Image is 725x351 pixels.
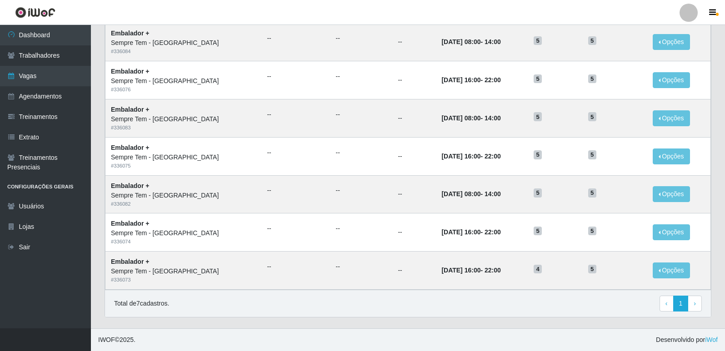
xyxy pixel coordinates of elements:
button: Opções [653,72,690,88]
ul: -- [267,110,325,119]
ul: -- [336,72,387,81]
time: [DATE] 08:00 [441,38,480,45]
button: Opções [653,148,690,164]
button: Opções [653,110,690,126]
a: Next [688,296,702,312]
span: IWOF [98,336,115,343]
span: 5 [588,112,596,121]
strong: Embalador + [111,30,149,37]
span: 5 [588,265,596,274]
time: [DATE] 16:00 [441,76,480,84]
div: # 336073 [111,276,256,284]
span: 5 [534,227,542,236]
button: Opções [653,224,690,240]
strong: Embalador + [111,258,149,265]
ul: -- [267,262,325,272]
ul: -- [336,110,387,119]
img: CoreUI Logo [15,7,55,18]
time: 22:00 [485,153,501,160]
ul: -- [267,34,325,43]
strong: Embalador + [111,68,149,75]
strong: Embalador + [111,182,149,189]
time: 22:00 [485,267,501,274]
ul: -- [267,224,325,233]
td: -- [392,175,436,213]
div: Sempre Tem - [GEOGRAPHIC_DATA] [111,267,256,276]
strong: - [441,114,500,122]
span: 5 [588,150,596,159]
div: # 336084 [111,48,256,55]
strong: - [441,190,500,198]
strong: Embalador + [111,106,149,113]
strong: - [441,153,500,160]
span: ‹ [665,300,668,307]
div: Sempre Tem - [GEOGRAPHIC_DATA] [111,38,256,48]
td: -- [392,99,436,137]
button: Opções [653,34,690,50]
td: -- [392,252,436,290]
td: -- [392,23,436,61]
a: 1 [673,296,689,312]
span: 4 [534,265,542,274]
div: Sempre Tem - [GEOGRAPHIC_DATA] [111,76,256,86]
ul: -- [336,186,387,195]
div: # 336075 [111,162,256,170]
div: # 336083 [111,124,256,132]
span: 5 [534,74,542,84]
span: © 2025 . [98,335,135,345]
ul: -- [336,224,387,233]
strong: - [441,267,500,274]
div: Sempre Tem - [GEOGRAPHIC_DATA] [111,228,256,238]
span: › [694,300,696,307]
strong: Embalador + [111,144,149,151]
ul: -- [336,262,387,272]
span: 5 [534,112,542,121]
a: Previous [660,296,674,312]
ul: -- [336,34,387,43]
time: [DATE] 08:00 [441,114,480,122]
time: [DATE] 16:00 [441,153,480,160]
td: -- [392,61,436,99]
strong: - [441,38,500,45]
strong: Embalador + [111,220,149,227]
ul: -- [336,148,387,158]
span: 5 [534,188,542,198]
div: Sempre Tem - [GEOGRAPHIC_DATA] [111,191,256,200]
span: Desenvolvido por [656,335,718,345]
nav: pagination [660,296,702,312]
a: iWof [705,336,718,343]
strong: - [441,76,500,84]
time: 22:00 [485,228,501,236]
div: # 336076 [111,86,256,94]
span: 5 [588,36,596,45]
ul: -- [267,72,325,81]
span: 5 [534,150,542,159]
time: [DATE] 16:00 [441,228,480,236]
div: # 336082 [111,200,256,208]
ul: -- [267,148,325,158]
strong: - [441,228,500,236]
span: 5 [588,74,596,84]
ul: -- [267,186,325,195]
button: Opções [653,262,690,278]
span: 5 [588,227,596,236]
span: 5 [534,36,542,45]
time: [DATE] 16:00 [441,267,480,274]
p: Total de 7 cadastros. [114,299,169,308]
time: 14:00 [485,38,501,45]
span: 5 [588,188,596,198]
td: -- [392,137,436,175]
button: Opções [653,186,690,202]
div: # 336074 [111,238,256,246]
time: 14:00 [485,190,501,198]
td: -- [392,213,436,252]
div: Sempre Tem - [GEOGRAPHIC_DATA] [111,114,256,124]
div: Sempre Tem - [GEOGRAPHIC_DATA] [111,153,256,162]
time: 14:00 [485,114,501,122]
time: [DATE] 08:00 [441,190,480,198]
time: 22:00 [485,76,501,84]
